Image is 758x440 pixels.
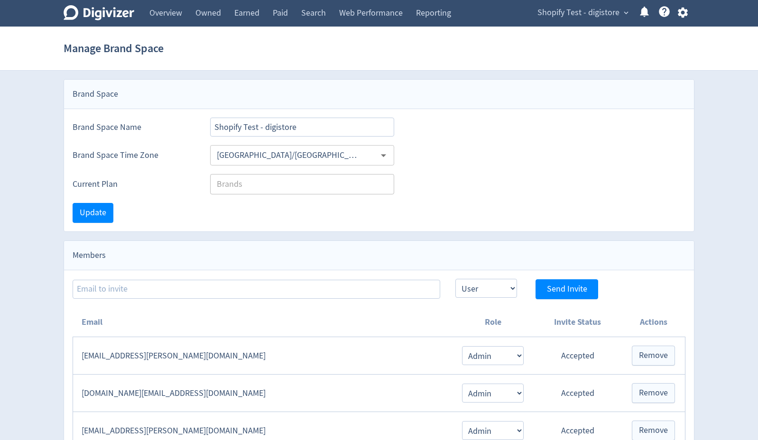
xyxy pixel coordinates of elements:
[64,33,164,64] h1: Manage Brand Space
[533,337,622,375] td: Accepted
[376,148,391,163] button: Open
[73,308,453,337] th: Email
[533,375,622,412] td: Accepted
[632,346,675,366] button: Remove
[632,383,675,403] button: Remove
[639,351,668,360] span: Remove
[73,337,453,375] td: [EMAIL_ADDRESS][PERSON_NAME][DOMAIN_NAME]
[73,149,195,161] label: Brand Space Time Zone
[73,203,113,223] button: Update
[639,389,668,397] span: Remove
[210,118,394,137] input: Brand Space
[73,121,195,133] label: Brand Space Name
[64,80,694,109] div: Brand Space
[80,209,106,217] span: Update
[453,308,533,337] th: Role
[64,241,694,270] div: Members
[622,308,685,337] th: Actions
[73,280,440,299] input: Email to invite
[639,426,668,435] span: Remove
[536,279,598,299] button: Send Invite
[73,178,195,190] label: Current Plan
[533,308,622,337] th: Invite Status
[537,5,619,20] span: Shopify Test - digistore
[213,148,363,163] input: Select Timezone
[73,375,453,412] td: [DOMAIN_NAME][EMAIL_ADDRESS][DOMAIN_NAME]
[622,9,630,17] span: expand_more
[547,285,587,293] span: Send Invite
[534,5,631,20] button: Shopify Test - digistore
